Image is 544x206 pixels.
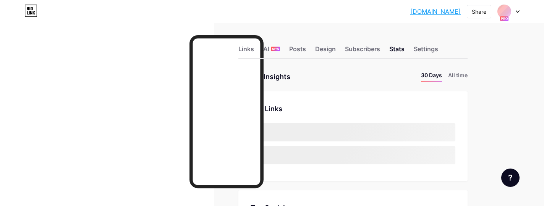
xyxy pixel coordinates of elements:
div: Share [472,8,486,16]
div: Subscribers [345,44,380,58]
div: AI [263,44,280,58]
div: Design [315,44,336,58]
div: Stats [389,44,405,58]
div: Posts [289,44,306,58]
div: Stats & Insights [238,71,290,82]
span: NEW [272,47,279,51]
div: Settings [414,44,438,58]
div: Top Links [251,104,455,114]
li: All time [448,71,468,82]
a: [DOMAIN_NAME] [410,7,461,16]
li: 30 Days [421,71,442,82]
div: Links [238,44,254,58]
